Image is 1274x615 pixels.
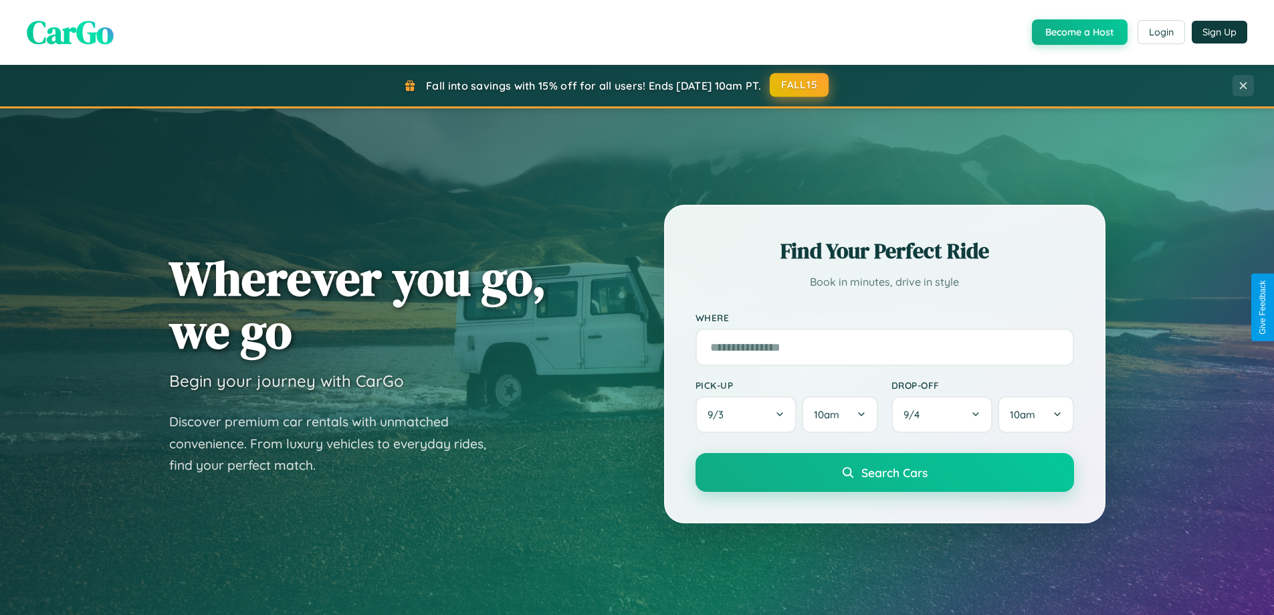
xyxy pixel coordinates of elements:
[904,408,926,421] span: 9 / 4
[861,465,928,480] span: Search Cars
[169,252,546,357] h1: Wherever you go, we go
[696,379,878,391] label: Pick-up
[998,396,1073,433] button: 10am
[696,312,1074,323] label: Where
[1258,280,1267,335] div: Give Feedback
[27,10,114,54] span: CarGo
[891,379,1074,391] label: Drop-off
[169,371,404,391] h3: Begin your journey with CarGo
[1010,408,1035,421] span: 10am
[1138,20,1185,44] button: Login
[696,236,1074,266] h2: Find Your Perfect Ride
[708,408,730,421] span: 9 / 3
[770,73,829,97] button: FALL15
[696,453,1074,492] button: Search Cars
[802,396,877,433] button: 10am
[696,396,797,433] button: 9/3
[1032,19,1128,45] button: Become a Host
[696,272,1074,292] p: Book in minutes, drive in style
[1192,21,1247,43] button: Sign Up
[426,79,761,92] span: Fall into savings with 15% off for all users! Ends [DATE] 10am PT.
[169,411,504,476] p: Discover premium car rentals with unmatched convenience. From luxury vehicles to everyday rides, ...
[814,408,839,421] span: 10am
[891,396,993,433] button: 9/4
